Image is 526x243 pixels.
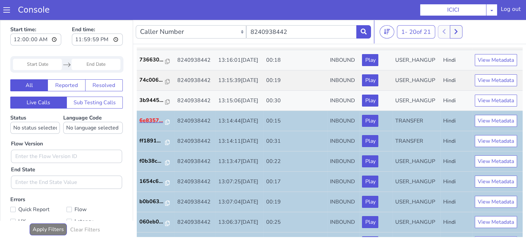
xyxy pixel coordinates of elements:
button: Resolved [85,59,123,71]
td: 00:19 [263,50,328,71]
select: Language Code [63,102,123,114]
label: End time: [72,4,123,28]
a: 3b9445... [139,76,172,84]
select: Status [10,102,60,114]
td: USER_HANGUP [393,30,440,50]
input: End time: [72,14,123,26]
td: 00:15 [263,91,328,111]
a: b0b063... [139,178,172,186]
button: Play [362,34,378,46]
td: 00:30 [263,71,328,91]
button: Play [362,135,378,147]
p: f0b38c... [139,137,165,145]
td: Hindi [440,50,472,71]
td: 8240938442 [175,152,216,172]
button: Play [362,156,378,168]
td: Hindi [440,172,472,192]
td: 13:06:17[DATE] [216,212,263,233]
td: Hindi [440,131,472,152]
p: 1654c6... [139,157,165,165]
input: Enter the Caller Number [246,5,357,19]
button: All [10,59,48,71]
button: Play [362,54,378,66]
button: 1- 20of 21 [397,5,435,19]
td: Hindi [440,111,472,131]
input: Start Date [13,39,62,50]
button: View Metadata [475,34,517,46]
label: UX [10,197,67,206]
td: 00:17 [263,212,328,233]
a: 1654c6... [139,157,172,165]
button: Play [362,196,378,208]
p: ff1891... [139,117,165,125]
td: INBOUND [327,91,359,111]
td: USER_HANGUP [393,212,440,233]
a: 736630... [139,36,172,44]
td: 13:15:06[DATE] [216,71,263,91]
td: Hindi [440,71,472,91]
td: Hindi [440,212,472,233]
td: INBOUND [327,131,359,152]
label: End State [11,146,35,154]
td: Hindi [440,152,472,172]
a: f0b38c... [139,137,172,145]
td: USER_HANGUP [393,172,440,192]
input: Enter the End State Value [11,156,122,169]
td: INBOUND [327,71,359,91]
td: INBOUND [327,212,359,233]
label: Flow [67,185,123,194]
button: View Metadata [475,216,517,228]
p: 736630... [139,36,165,44]
td: 8240938442 [175,91,216,111]
td: INBOUND [327,30,359,50]
td: 13:13:47[DATE] [216,131,263,152]
td: 8240938442 [175,172,216,192]
td: 8240938442 [175,192,216,212]
button: Sub Testing Calls [67,77,123,89]
td: USER_HANGUP [393,50,440,71]
a: Console [10,5,58,15]
a: 060eb0... [139,198,172,206]
h6: Clear Filters [70,207,100,213]
p: 3b9445... [139,76,165,84]
td: 00:22 [263,131,328,152]
button: ICICI [420,4,486,16]
td: 00:31 [263,111,328,131]
button: Play [362,115,378,127]
td: 13:06:37[DATE] [216,192,263,212]
td: 8240938442 [175,212,216,233]
button: View Metadata [475,176,517,188]
label: Flow Version [11,120,43,128]
p: 060eb0... [139,198,165,206]
td: USER_HANGUP [393,152,440,172]
button: View Metadata [475,135,517,147]
td: 13:07:25[DATE] [216,152,263,172]
td: INBOUND [327,50,359,71]
input: Enter the Flow Version ID [11,130,122,143]
td: 13:07:04[DATE] [216,172,263,192]
p: 6e8357... [139,97,165,105]
td: 00:18 [263,30,328,50]
td: INBOUND [327,192,359,212]
td: 8240938442 [175,71,216,91]
td: 8240938442 [175,111,216,131]
button: Live Calls [10,77,67,89]
button: View Metadata [475,156,517,168]
a: 6e8357... [139,97,172,105]
span: 20 of 21 [409,8,431,16]
td: INBOUND [327,172,359,192]
td: Hindi [440,91,472,111]
input: Start time: [10,14,61,26]
p: b0b063... [139,178,165,186]
button: Apply Filters [30,203,67,215]
button: Play [362,176,378,188]
td: INBOUND [327,152,359,172]
td: 00:17 [263,152,328,172]
a: ff1891... [139,117,172,125]
button: Play [362,75,378,87]
td: 13:16:01[DATE] [216,30,263,50]
td: USER_HANGUP [393,71,440,91]
td: 13:14:44[DATE] [216,91,263,111]
td: 00:19 [263,172,328,192]
a: 74c006... [139,56,172,64]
